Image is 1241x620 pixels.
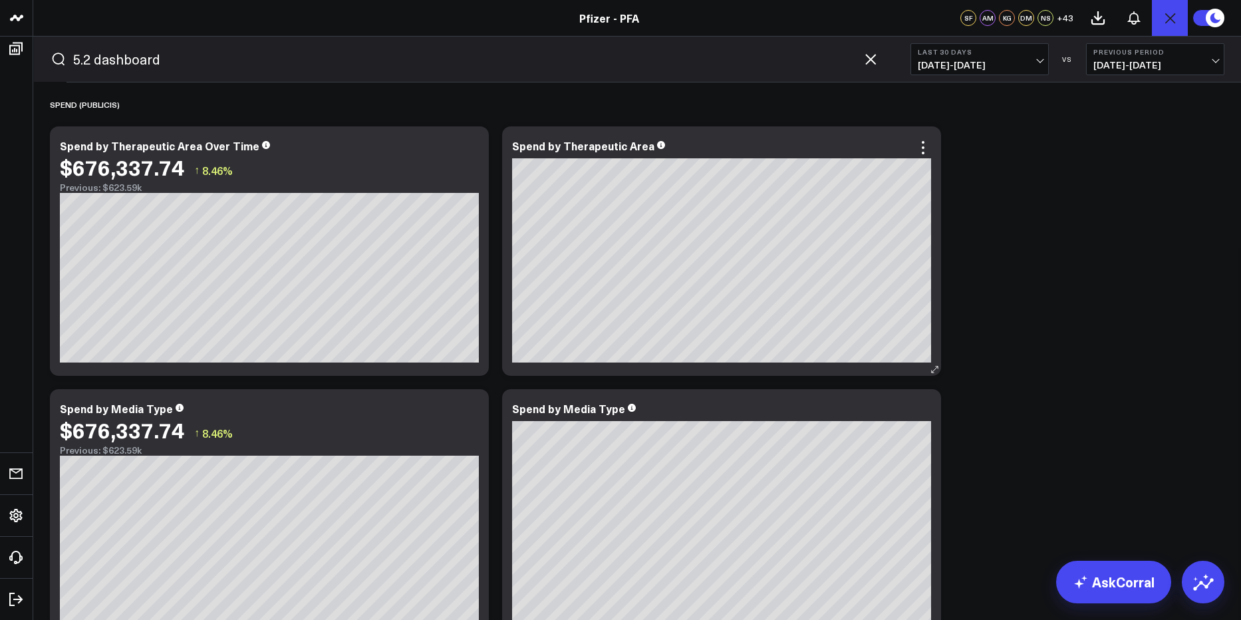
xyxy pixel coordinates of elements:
[60,401,173,416] div: Spend by Media Type
[50,89,120,120] div: SPEND (PUBLICIS)
[194,162,200,179] span: ↑
[910,43,1049,75] button: Last 30 Days[DATE]-[DATE]
[512,138,654,153] div: Spend by Therapeutic Area
[60,182,479,193] div: Previous: $623.59k
[60,138,259,153] div: Spend by Therapeutic Area Over Time
[73,49,856,69] input: Search for any metric
[1057,10,1073,26] button: +43
[512,401,625,416] div: Spend by Media Type
[1057,13,1073,23] span: + 43
[202,426,233,440] span: 8.46%
[918,48,1041,56] b: Last 30 Days
[1093,48,1217,56] b: Previous Period
[1093,60,1217,71] span: [DATE] - [DATE]
[579,11,639,25] a: Pfizer - PFA
[60,155,184,179] div: $676,337.74
[60,418,184,442] div: $676,337.74
[960,10,976,26] div: SF
[194,424,200,442] span: ↑
[1055,55,1079,63] div: VS
[999,10,1015,26] div: KG
[1086,43,1224,75] button: Previous Period[DATE]-[DATE]
[918,60,1041,71] span: [DATE] - [DATE]
[1037,10,1053,26] div: NS
[202,163,233,178] span: 8.46%
[60,445,479,456] div: Previous: $623.59k
[1056,561,1171,603] a: AskCorral
[980,10,996,26] div: AM
[1018,10,1034,26] div: DM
